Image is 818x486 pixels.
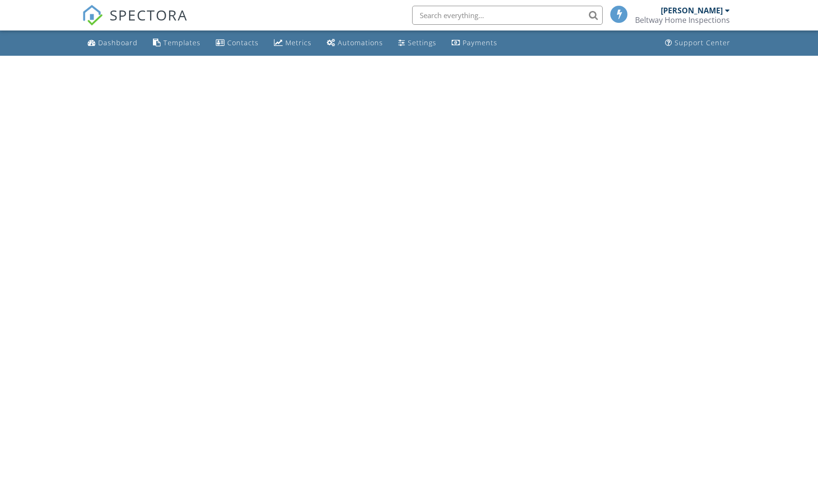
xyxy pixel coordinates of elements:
[661,6,723,15] div: [PERSON_NAME]
[408,38,436,47] div: Settings
[338,38,383,47] div: Automations
[270,34,315,52] a: Metrics
[84,34,141,52] a: Dashboard
[149,34,204,52] a: Templates
[463,38,497,47] div: Payments
[227,38,259,47] div: Contacts
[110,5,188,25] span: SPECTORA
[323,34,387,52] a: Automations (Basic)
[412,6,603,25] input: Search everything...
[448,34,501,52] a: Payments
[212,34,263,52] a: Contacts
[394,34,440,52] a: Settings
[675,38,730,47] div: Support Center
[285,38,312,47] div: Metrics
[98,38,138,47] div: Dashboard
[661,34,734,52] a: Support Center
[163,38,201,47] div: Templates
[82,13,188,33] a: SPECTORA
[82,5,103,26] img: The Best Home Inspection Software - Spectora
[635,15,730,25] div: Beltway Home Inspections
